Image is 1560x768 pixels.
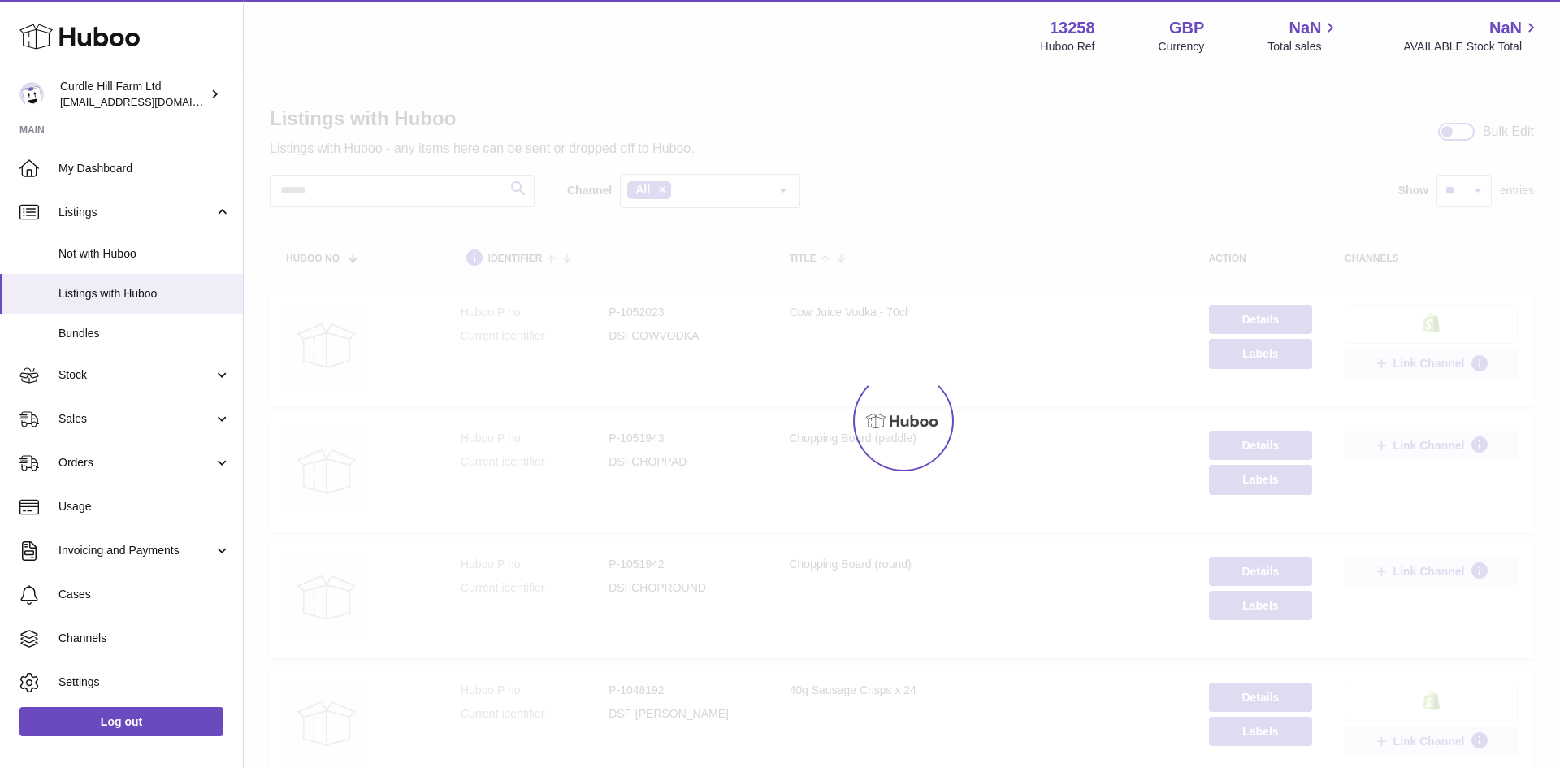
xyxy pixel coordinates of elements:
[58,499,231,514] span: Usage
[58,631,231,646] span: Channels
[19,707,223,736] a: Log out
[1403,17,1540,54] a: NaN AVAILABLE Stock Total
[1041,39,1095,54] div: Huboo Ref
[58,205,214,220] span: Listings
[58,455,214,471] span: Orders
[58,246,231,262] span: Not with Huboo
[58,411,214,427] span: Sales
[60,79,206,110] div: Curdle Hill Farm Ltd
[1050,17,1095,39] strong: 13258
[19,82,44,106] img: internalAdmin-13258@internal.huboo.com
[1159,39,1205,54] div: Currency
[1267,39,1340,54] span: Total sales
[1289,17,1321,39] span: NaN
[58,587,231,602] span: Cases
[1403,39,1540,54] span: AVAILABLE Stock Total
[1489,17,1522,39] span: NaN
[58,286,231,302] span: Listings with Huboo
[60,95,239,108] span: [EMAIL_ADDRESS][DOMAIN_NAME]
[58,367,214,383] span: Stock
[1169,17,1204,39] strong: GBP
[1267,17,1340,54] a: NaN Total sales
[58,543,214,558] span: Invoicing and Payments
[58,326,231,341] span: Bundles
[58,161,231,176] span: My Dashboard
[58,675,231,690] span: Settings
